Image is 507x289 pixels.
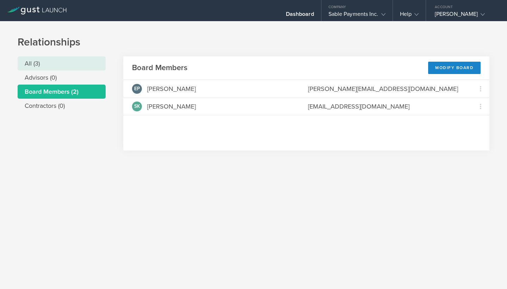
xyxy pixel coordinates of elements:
[18,99,106,113] li: Contractors (0)
[328,11,386,21] div: Sable Payments Inc.
[18,70,106,85] li: Advisors (0)
[308,102,463,111] div: [EMAIL_ADDRESS][DOMAIN_NAME]
[400,11,419,21] div: Help
[428,62,481,74] div: Modify Board
[18,35,489,49] h1: Relationships
[147,102,196,111] div: [PERSON_NAME]
[18,85,106,99] li: Board Members (2)
[18,56,106,70] li: All (3)
[134,86,140,91] span: EP
[308,84,463,93] div: [PERSON_NAME][EMAIL_ADDRESS][DOMAIN_NAME]
[472,255,507,289] iframe: Chat Widget
[132,63,187,73] h2: Board Members
[134,104,140,109] span: SK
[286,11,314,21] div: Dashboard
[147,84,196,93] div: [PERSON_NAME]
[435,11,495,21] div: [PERSON_NAME]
